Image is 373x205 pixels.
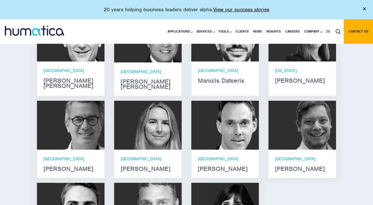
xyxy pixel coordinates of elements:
a: Services [194,19,216,44]
p: [GEOGRAPHIC_DATA] [198,68,252,73]
a: DE [324,19,332,44]
p: [US_STATE] [275,68,330,73]
a: Insights [264,19,283,44]
strong: [PERSON_NAME] [198,166,252,172]
img: search_icon [336,29,341,34]
img: Claudio Limacher [286,101,336,150]
a: Tools [216,19,233,44]
p: [GEOGRAPHIC_DATA] [121,156,175,162]
p: 20 years helping business leaders deliver alpha. [104,6,269,13]
strong: [PERSON_NAME] [275,166,330,172]
strong: Manolis Datseris [198,78,252,83]
img: Andreas Knobloch [209,101,259,150]
p: [GEOGRAPHIC_DATA] [198,156,252,162]
img: logo [5,26,64,36]
p: [GEOGRAPHIC_DATA] [43,156,98,162]
strong: [PERSON_NAME] [121,166,175,172]
a: News [251,19,264,44]
a: View our success stories [213,6,269,13]
strong: [PERSON_NAME] [PERSON_NAME] [121,79,175,89]
img: Zoë Fox [132,101,182,150]
a: Clients [233,19,251,44]
p: [GEOGRAPHIC_DATA] [275,156,330,162]
p: [GEOGRAPHIC_DATA] [43,68,98,73]
img: Jan Löning [55,101,105,150]
a: Careers [283,19,302,44]
a: Applications [165,19,194,44]
span: DE [326,29,330,33]
p: [GEOGRAPHIC_DATA] [121,69,175,74]
strong: [PERSON_NAME] [43,166,98,172]
strong: [PERSON_NAME] [275,78,330,83]
a: Contact us [344,19,373,44]
strong: [PERSON_NAME] [PERSON_NAME] [43,78,98,89]
a: Company [302,19,324,44]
